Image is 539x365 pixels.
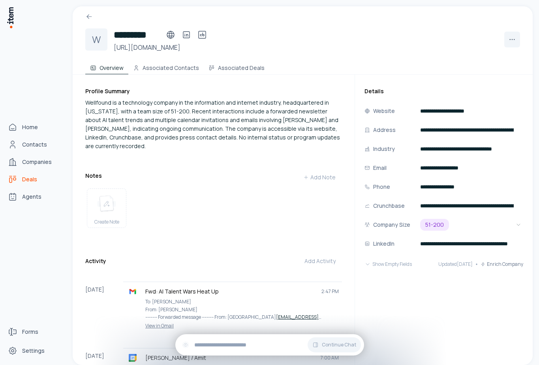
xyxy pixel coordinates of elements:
[5,171,65,187] a: deals
[373,239,394,248] p: LinkedIn
[22,158,52,166] span: Companies
[364,87,523,95] h3: Details
[129,288,137,295] img: gmail logo
[504,32,520,47] button: More actions
[22,193,41,201] span: Agents
[85,58,128,74] button: Overview
[145,298,339,321] p: To: [PERSON_NAME] From: [PERSON_NAME] ---------- Forwarded message ---------- From: [GEOGRAPHIC_D...
[373,220,410,229] p: Company Size
[22,175,37,183] span: Deals
[145,354,314,362] p: [PERSON_NAME] / Amit
[85,257,106,265] h3: Activity
[145,288,315,295] p: Fwd: AI Talent Wars Heat Up
[128,58,204,74] button: Associated Contacts
[94,219,119,225] span: Create Note
[175,334,364,356] div: Continue Chat
[85,282,123,332] div: [DATE]
[297,169,342,185] button: Add Note
[373,182,390,191] p: Phone
[204,58,269,74] button: Associated Deals
[481,256,523,272] button: Enrich Company
[5,343,65,359] a: Settings
[303,173,336,181] div: Add Note
[97,195,116,213] img: create note
[364,256,412,272] button: Show Empty Fields
[129,354,137,362] img: gcal logo
[22,141,47,149] span: Contacts
[6,6,14,29] img: Item Brain Logo
[5,189,65,205] a: Agents
[308,337,361,352] button: Continue Chat
[87,188,126,228] button: create noteCreate Note
[373,201,405,210] p: Crunchbase
[126,323,339,329] a: View in Gmail
[22,347,45,355] span: Settings
[22,328,38,336] span: Forms
[85,98,342,151] div: Wellfound is a technology company in the information and internet industry, headquartered in [US_...
[22,123,38,131] span: Home
[5,324,65,340] a: Forms
[298,253,342,269] button: Add Activity
[322,342,356,348] span: Continue Chat
[373,107,395,115] p: Website
[85,172,102,180] h3: Notes
[373,164,387,172] p: Email
[5,119,65,135] a: Home
[373,145,395,153] p: Industry
[438,261,473,267] span: Updated [DATE]
[85,87,342,95] h3: Profile Summary
[85,28,107,51] div: W
[114,43,210,52] h3: [URL][DOMAIN_NAME]
[5,154,65,170] a: Companies
[321,355,339,361] span: 7:00 AM
[321,288,339,295] span: 2:47 PM
[5,137,65,152] a: Contacts
[373,126,396,134] p: Address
